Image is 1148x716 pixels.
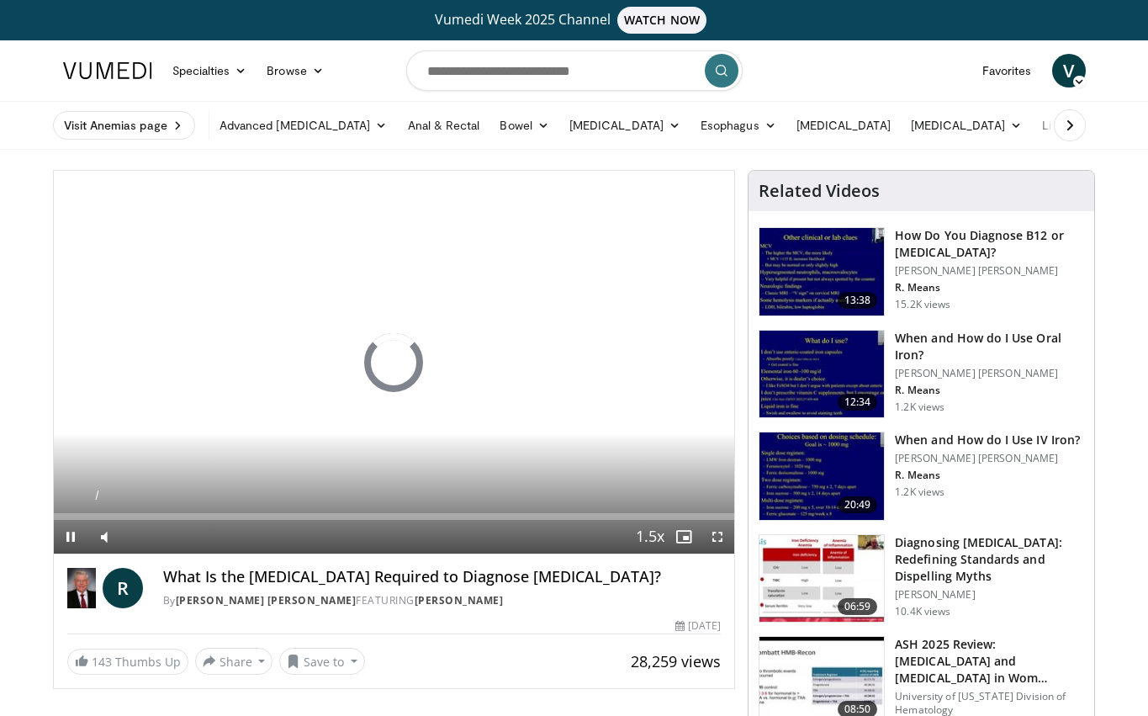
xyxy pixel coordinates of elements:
a: Bowel [489,109,558,142]
button: Share [195,648,273,675]
a: Favorites [972,54,1042,88]
button: Playback Rate [633,520,667,554]
a: [MEDICAL_DATA] [559,109,690,142]
a: Advanced [MEDICAL_DATA] [209,109,398,142]
a: R [103,568,143,608]
p: R. Means [895,384,1084,397]
button: Save to [279,648,365,675]
a: 143 Thumbs Up [67,649,188,675]
p: 15.2K views [895,298,950,311]
h4: Related Videos [759,181,880,201]
img: 210b7036-983c-4937-bd73-ab58786e5846.150x105_q85_crop-smart_upscale.jpg [759,432,884,520]
input: Search topics, interventions [406,50,743,91]
a: Visit Anemias page [53,111,195,140]
h3: Diagnosing [MEDICAL_DATA]: Redefining Standards and Dispelling Myths [895,534,1084,585]
img: 172d2151-0bab-4046-8dbc-7c25e5ef1d9f.150x105_q85_crop-smart_upscale.jpg [759,228,884,316]
a: Specialties [162,54,257,88]
p: [PERSON_NAME] [PERSON_NAME] [895,264,1084,278]
span: 12:34 [838,394,878,411]
a: Browse [257,54,334,88]
a: [PERSON_NAME] [415,593,504,607]
span: 143 [92,654,112,670]
span: / [96,489,99,502]
span: 13:38 [838,292,878,309]
h3: ASH 2025 Review: [MEDICAL_DATA] and [MEDICAL_DATA] in Wom… [895,636,1084,687]
img: 4e9eeae5-b6a7-41be-a190-5c4e432274eb.150x105_q85_crop-smart_upscale.jpg [759,331,884,418]
a: [MEDICAL_DATA] [786,109,901,142]
img: Dr. Robert T. Means Jr. [67,568,96,608]
img: f7929ac2-4813-417a-bcb3-dbabb01c513c.150x105_q85_crop-smart_upscale.jpg [759,535,884,623]
p: 1.2K views [895,485,944,499]
div: By FEATURING [163,593,721,608]
button: Mute [87,520,121,554]
a: [MEDICAL_DATA] [901,109,1032,142]
h3: When and How do I Use IV Iron? [895,432,1080,448]
p: R. Means [895,281,1084,294]
span: 28,259 views [631,651,721,671]
a: [PERSON_NAME] [PERSON_NAME] [176,593,357,607]
a: Anal & Rectal [398,109,490,142]
a: V [1052,54,1086,88]
h4: What Is the [MEDICAL_DATA] Required to Diagnose [MEDICAL_DATA]? [163,568,721,586]
a: 12:34 When and How do I Use Oral Iron? [PERSON_NAME] [PERSON_NAME] R. Means 1.2K views [759,330,1084,419]
span: WATCH NOW [617,7,706,34]
div: [DATE] [675,618,721,634]
video-js: Video Player [54,171,735,554]
a: 13:38 How Do You Diagnose B12 or [MEDICAL_DATA]? [PERSON_NAME] [PERSON_NAME] R. Means 15.2K views [759,227,1084,316]
a: 06:59 Diagnosing [MEDICAL_DATA]: Redefining Standards and Dispelling Myths [PERSON_NAME] 10.4K views [759,534,1084,623]
button: Fullscreen [701,520,734,554]
a: Esophagus [690,109,786,142]
p: R. Means [895,469,1080,482]
span: 20:49 [838,496,878,513]
h3: How Do You Diagnose B12 or [MEDICAL_DATA]? [895,227,1084,261]
p: [PERSON_NAME] [PERSON_NAME] [895,367,1084,380]
a: Vumedi Week 2025 ChannelWATCH NOW [66,7,1083,34]
button: Enable picture-in-picture mode [667,520,701,554]
a: 20:49 When and How do I Use IV Iron? [PERSON_NAME] [PERSON_NAME] R. Means 1.2K views [759,432,1084,521]
p: [PERSON_NAME] [PERSON_NAME] [895,452,1080,465]
h3: When and How do I Use Oral Iron? [895,330,1084,363]
p: 1.2K views [895,400,944,414]
button: Pause [54,520,87,554]
img: VuMedi Logo [63,62,152,79]
p: [PERSON_NAME] [895,588,1084,602]
a: Liver [1032,109,1095,142]
span: 06:59 [838,598,878,615]
p: 10.4K views [895,605,950,618]
div: Progress Bar [54,513,735,520]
